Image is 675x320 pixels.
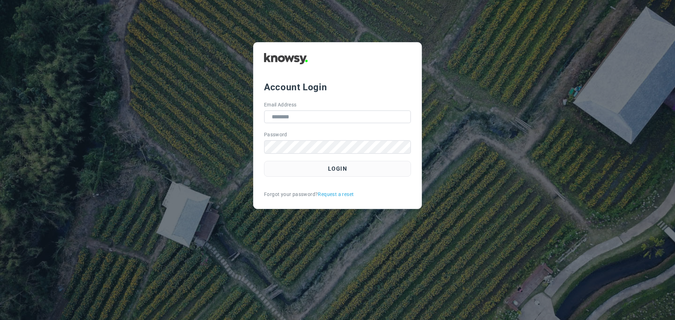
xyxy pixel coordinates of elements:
[264,191,411,198] div: Forgot your password?
[264,161,411,177] button: Login
[264,131,287,138] label: Password
[318,191,354,198] a: Request a reset
[264,101,297,109] label: Email Address
[264,81,411,93] div: Account Login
